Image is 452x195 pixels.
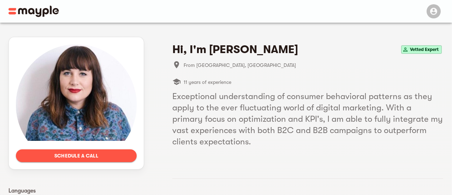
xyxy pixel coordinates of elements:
h4: Hi, I'm [PERSON_NAME] [172,42,298,57]
button: Schedule a call [16,149,137,162]
h5: Exceptional understanding of consumer behavioral patterns as they apply to the ever fluctuating w... [172,91,443,147]
span: Menu [422,8,444,13]
span: 11 years of experience [184,78,231,86]
span: Schedule a call [22,151,131,160]
span: Vetted Expert [407,45,441,54]
p: Languages [8,187,144,195]
img: Main logo [8,6,59,17]
span: From [GEOGRAPHIC_DATA], [GEOGRAPHIC_DATA] [184,61,443,69]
